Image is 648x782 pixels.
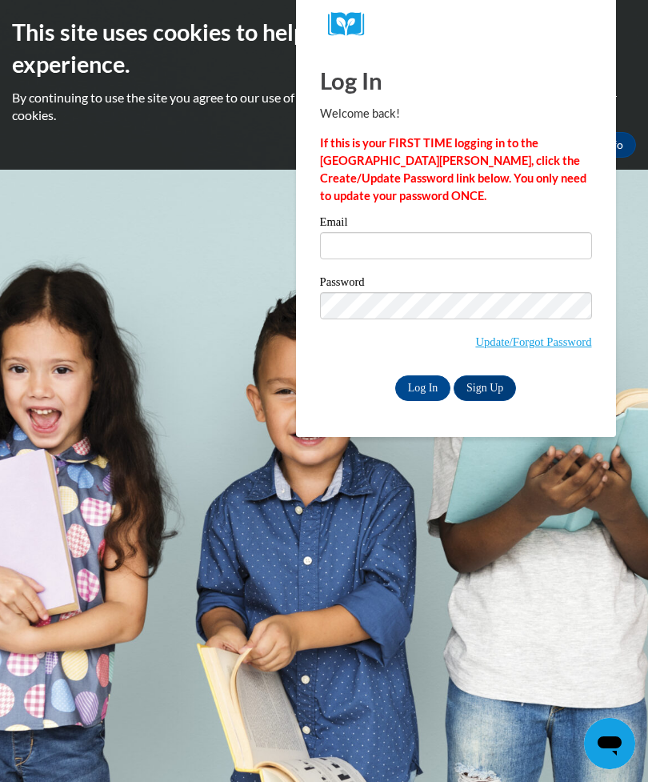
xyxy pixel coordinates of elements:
[320,105,592,122] p: Welcome back!
[328,12,376,37] img: Logo brand
[395,375,451,401] input: Log In
[454,375,516,401] a: Sign Up
[584,718,635,769] iframe: Button to launch messaging window
[320,276,592,292] label: Password
[320,216,592,232] label: Email
[475,335,591,348] a: Update/Forgot Password
[328,12,584,37] a: COX Campus
[320,64,592,97] h1: Log In
[12,16,636,81] h2: This site uses cookies to help improve your learning experience.
[320,136,586,203] strong: If this is your FIRST TIME logging in to the [GEOGRAPHIC_DATA][PERSON_NAME], click the Create/Upd...
[12,89,636,124] p: By continuing to use the site you agree to our use of cookies. Use the ‘More info’ button to read...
